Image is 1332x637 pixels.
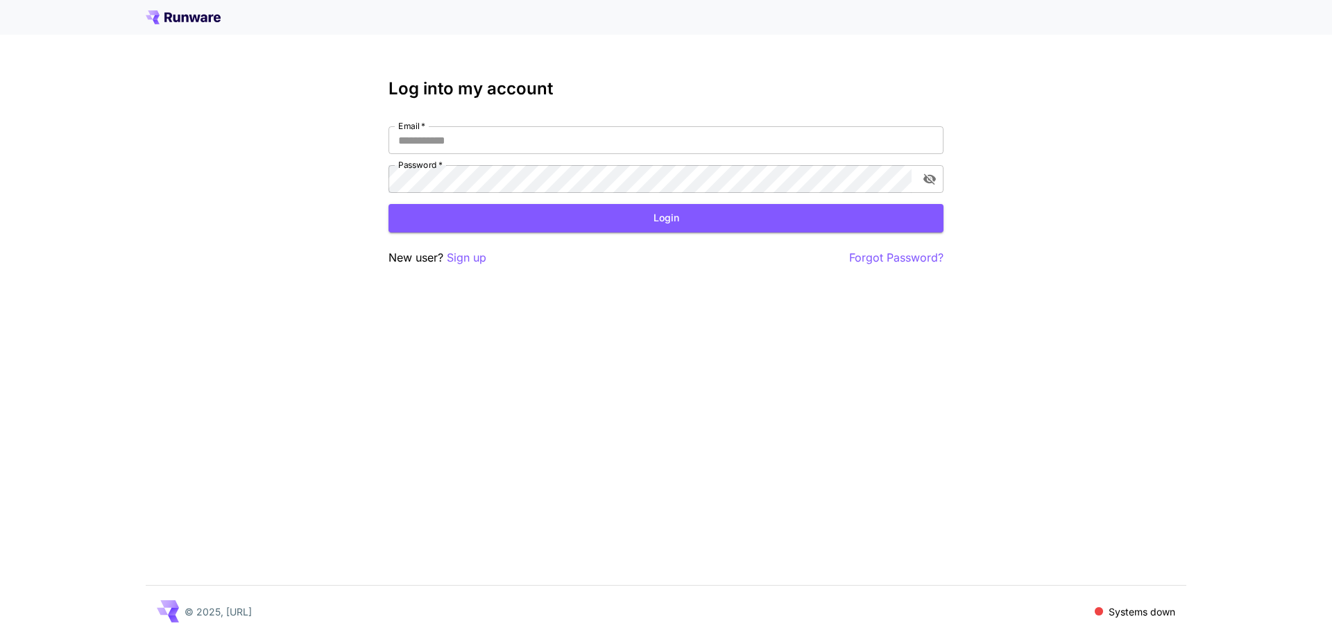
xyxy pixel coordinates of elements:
button: Sign up [447,249,486,266]
h3: Log into my account [388,79,943,99]
button: toggle password visibility [917,167,942,192]
button: Forgot Password? [849,249,943,266]
button: Login [388,204,943,232]
p: Systems down [1109,604,1175,619]
label: Email [398,120,425,132]
p: © 2025, [URL] [185,604,252,619]
p: New user? [388,249,486,266]
label: Password [398,159,443,171]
